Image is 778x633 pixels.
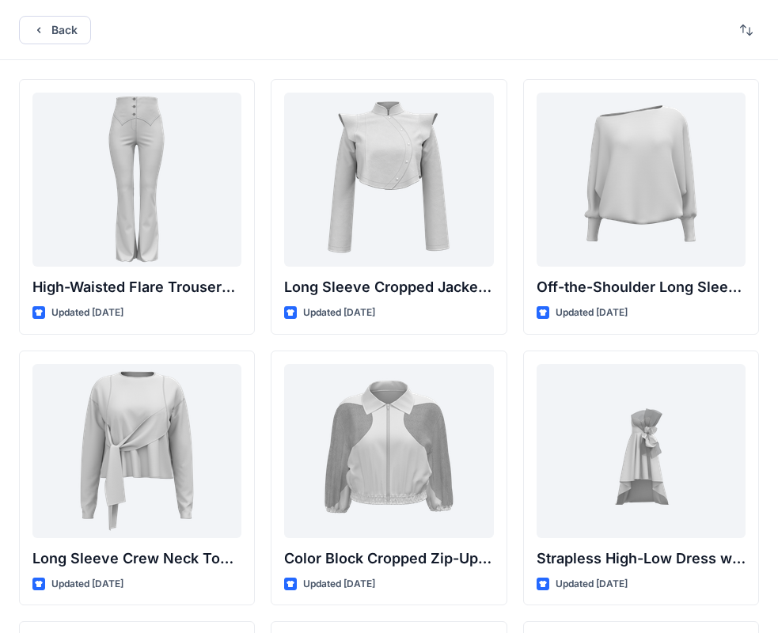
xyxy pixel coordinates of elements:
a: Color Block Cropped Zip-Up Jacket with Sheer Sleeves [284,364,493,538]
p: Off-the-Shoulder Long Sleeve Top [537,276,746,298]
p: Updated [DATE] [51,305,123,321]
a: High-Waisted Flare Trousers with Button Detail [32,93,241,267]
p: Strapless High-Low Dress with Side Bow Detail [537,548,746,570]
a: Off-the-Shoulder Long Sleeve Top [537,93,746,267]
p: Updated [DATE] [303,576,375,593]
p: Updated [DATE] [556,305,628,321]
p: Color Block Cropped Zip-Up Jacket with Sheer Sleeves [284,548,493,570]
p: Updated [DATE] [556,576,628,593]
a: Long Sleeve Cropped Jacket with Mandarin Collar and Shoulder Detail [284,93,493,267]
p: High-Waisted Flare Trousers with Button Detail [32,276,241,298]
a: Strapless High-Low Dress with Side Bow Detail [537,364,746,538]
p: Updated [DATE] [51,576,123,593]
p: Long Sleeve Cropped Jacket with Mandarin Collar and Shoulder Detail [284,276,493,298]
a: Long Sleeve Crew Neck Top with Asymmetrical Tie Detail [32,364,241,538]
p: Long Sleeve Crew Neck Top with Asymmetrical Tie Detail [32,548,241,570]
button: Back [19,16,91,44]
p: Updated [DATE] [303,305,375,321]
